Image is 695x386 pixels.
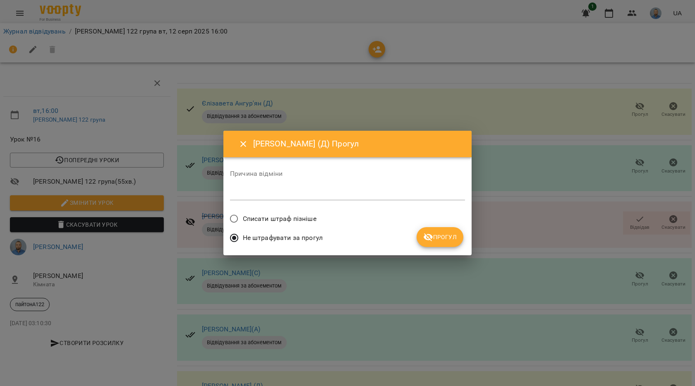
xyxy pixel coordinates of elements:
[417,227,463,247] button: Прогул
[230,170,465,177] label: Причина відміни
[233,134,253,154] button: Close
[253,137,462,150] h6: [PERSON_NAME] (Д) Прогул
[423,232,457,242] span: Прогул
[243,214,316,224] span: Списати штраф пізніше
[243,233,323,243] span: Не штрафувати за прогул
